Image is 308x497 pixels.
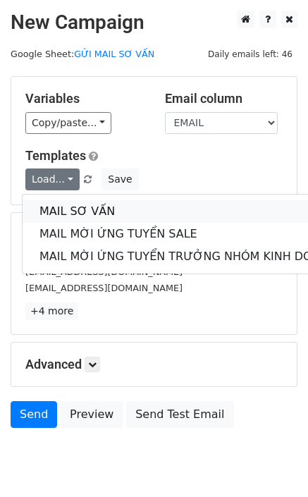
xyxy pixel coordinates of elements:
h5: Variables [25,91,144,106]
a: GỬI MAIL SƠ VẤN [74,49,154,59]
button: Save [101,168,138,190]
iframe: Chat Widget [238,429,308,497]
a: Send [11,401,57,428]
small: Google Sheet: [11,49,154,59]
a: Preview [61,401,123,428]
a: Daily emails left: 46 [203,49,297,59]
a: Copy/paste... [25,112,111,134]
h2: New Campaign [11,11,297,35]
a: Load... [25,168,80,190]
h5: Email column [165,91,283,106]
a: +4 more [25,302,78,320]
h5: Advanced [25,357,283,372]
small: [EMAIL_ADDRESS][DOMAIN_NAME] [25,283,183,293]
span: Daily emails left: 46 [203,47,297,62]
a: Templates [25,148,86,163]
a: Send Test Email [126,401,233,428]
